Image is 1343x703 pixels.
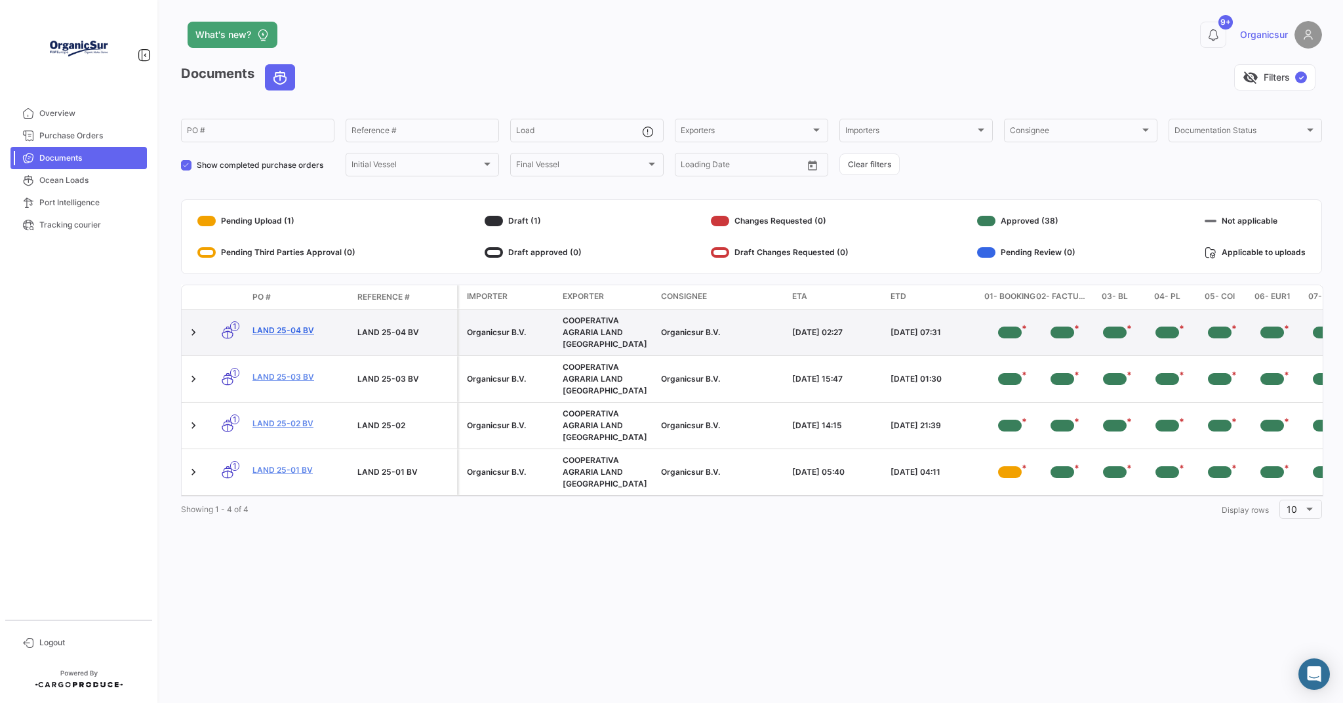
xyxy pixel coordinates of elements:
[467,466,552,478] div: Organicsur B.V.
[10,169,147,191] a: Ocean Loads
[885,285,984,309] datatable-header-cell: ETD
[1308,291,1342,304] span: 07- FITO
[252,418,347,430] a: LAND 25-02 BV
[39,130,142,142] span: Purchase Orders
[1010,128,1140,137] span: Consignee
[252,464,347,476] a: LAND 25-01 BV
[187,466,200,479] a: Expand/Collapse Row
[661,420,720,430] span: Organicsur B.V.
[1295,71,1307,83] span: ✓
[10,214,147,236] a: Tracking courier
[46,16,111,81] img: Logo+OrganicSur.png
[197,211,355,231] div: Pending Upload (1)
[247,286,352,308] datatable-header-cell: PO #
[787,285,885,309] datatable-header-cell: ETA
[984,291,1035,304] span: 01- Booking
[1294,21,1322,49] img: placeholder-user.png
[39,108,142,119] span: Overview
[1036,291,1089,304] span: 02- Factura
[792,327,880,338] div: [DATE] 02:27
[1298,658,1330,690] div: Abrir Intercom Messenger
[1154,291,1180,304] span: 04- PL
[357,327,452,338] div: LAND 25-04 BV
[230,321,239,331] span: 1
[352,286,457,308] datatable-header-cell: Reference #
[891,327,978,338] div: [DATE] 07:31
[891,420,978,432] div: [DATE] 21:39
[39,637,142,649] span: Logout
[39,219,142,231] span: Tracking courier
[563,361,651,397] div: COOPERATIVA AGRARIA LAND [GEOGRAPHIC_DATA]
[187,326,200,339] a: Expand/Collapse Row
[891,291,906,302] span: ETD
[467,291,508,302] span: Importer
[252,371,347,383] a: LAND 25-03 BV
[230,414,239,424] span: 1
[39,152,142,164] span: Documents
[708,162,767,171] input: To
[467,373,552,385] div: Organicsur B.V.
[1222,505,1269,515] span: Display rows
[792,291,807,302] span: ETA
[197,242,355,263] div: Pending Third Parties Approval (0)
[1254,291,1291,304] span: 06- EUR1
[563,408,651,443] div: COOPERATIVA AGRARIA LAND [GEOGRAPHIC_DATA]
[252,325,347,336] a: LAND 25-04 BV
[252,291,271,303] span: PO #
[1287,504,1297,515] span: 10
[1089,285,1141,309] datatable-header-cell: 03- BL
[357,291,410,303] span: Reference #
[39,174,142,186] span: Ocean Loads
[711,211,849,231] div: Changes Requested (0)
[10,102,147,125] a: Overview
[357,373,452,385] div: LAND 25-03 BV
[467,420,552,432] div: Organicsur B.V.
[467,327,552,338] div: Organicsur B.V.
[181,64,299,90] h3: Documents
[1174,128,1304,137] span: Documentation Status
[208,292,247,302] datatable-header-cell: Transport mode
[661,374,720,384] span: Organicsur B.V.
[563,291,604,302] span: Exporter
[10,191,147,214] a: Port Intelligence
[1205,242,1306,263] div: Applicable to uploads
[661,327,720,337] span: Organicsur B.V.
[792,373,880,385] div: [DATE] 15:47
[195,28,251,41] span: What's new?
[1205,291,1235,304] span: 05- COI
[1243,70,1258,85] span: visibility_off
[1036,285,1089,309] datatable-header-cell: 02- Factura
[485,242,582,263] div: Draft approved (0)
[516,162,646,171] span: Final Vessel
[1240,28,1288,41] span: Organicsur
[803,155,822,175] button: Open calendar
[10,125,147,147] a: Purchase Orders
[187,419,200,432] a: Expand/Collapse Row
[1193,285,1246,309] datatable-header-cell: 05- COI
[681,162,699,171] input: From
[977,211,1075,231] div: Approved (38)
[1102,291,1128,304] span: 03- BL
[1141,285,1193,309] datatable-header-cell: 04- PL
[891,466,978,478] div: [DATE] 04:11
[792,466,880,478] div: [DATE] 05:40
[230,461,239,471] span: 1
[984,285,1036,309] datatable-header-cell: 01- Booking
[792,420,880,432] div: [DATE] 14:15
[357,420,452,432] div: LAND 25-02
[266,65,294,90] button: Ocean
[485,211,582,231] div: Draft (1)
[187,372,200,386] a: Expand/Collapse Row
[661,291,707,302] span: Consignee
[197,159,323,171] span: Show completed purchase orders
[656,285,787,309] datatable-header-cell: Consignee
[459,285,557,309] datatable-header-cell: Importer
[711,242,849,263] div: Draft Changes Requested (0)
[1246,285,1298,309] datatable-header-cell: 06- EUR1
[351,162,481,171] span: Initial Vessel
[563,315,651,350] div: COOPERATIVA AGRARIA LAND [GEOGRAPHIC_DATA]
[839,153,900,175] button: Clear filters
[10,147,147,169] a: Documents
[1205,211,1306,231] div: Not applicable
[357,466,452,478] div: LAND 25-01 BV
